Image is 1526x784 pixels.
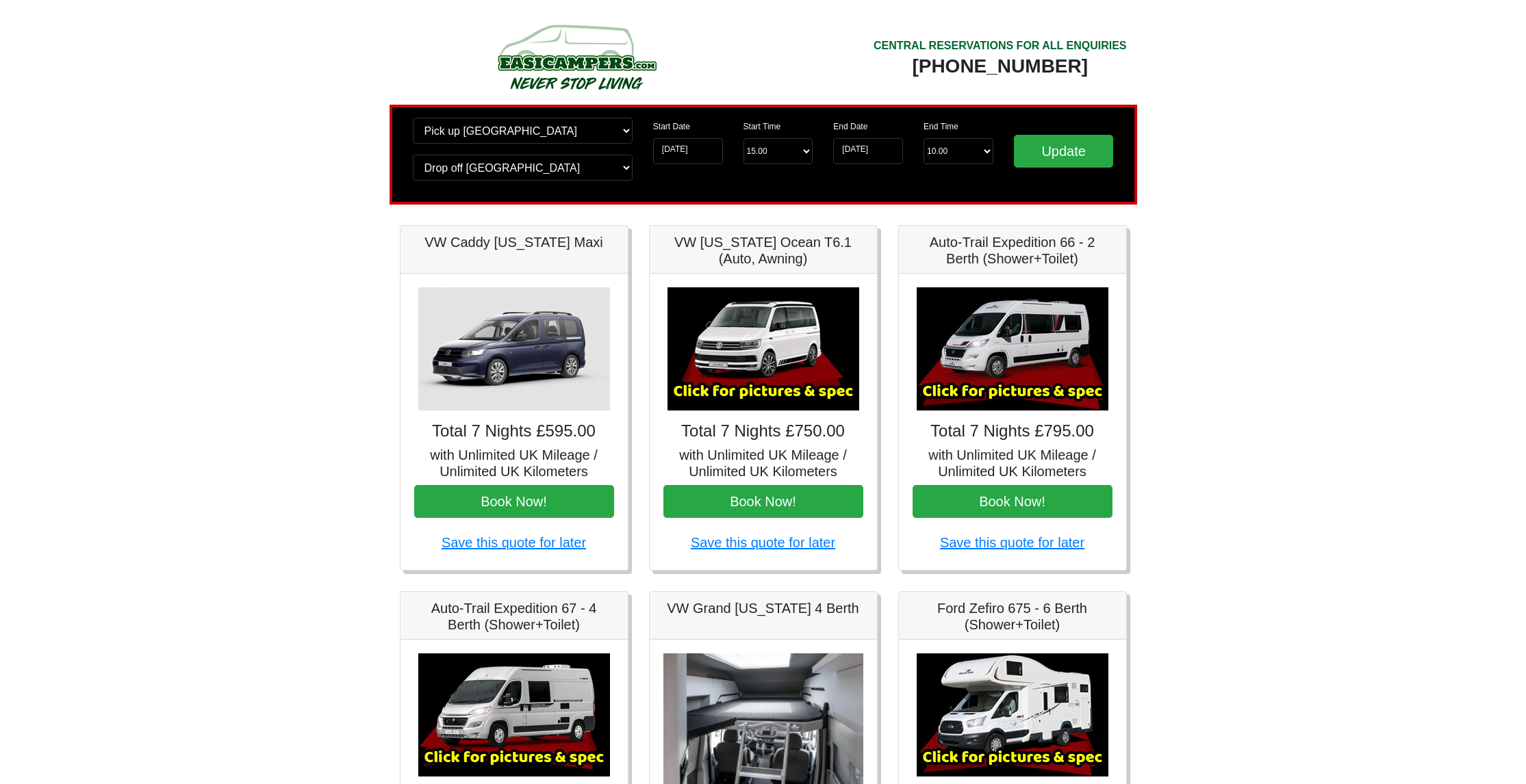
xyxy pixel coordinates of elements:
img: VW Caddy California Maxi [418,287,610,410]
img: Auto-Trail Expedition 67 - 4 Berth (Shower+Toilet) [418,653,610,776]
a: Save this quote for later [940,535,1084,550]
img: campers-checkout-logo.png [446,19,707,94]
img: VW California Ocean T6.1 (Auto, Awning) [667,287,859,410]
button: Book Now! [414,485,614,518]
h5: VW [US_STATE] Ocean T6.1 (Auto, Awning) [663,234,863,267]
label: Start Time [743,120,781,133]
h5: Auto-Trail Expedition 66 - 2 Berth (Shower+Toilet) [913,234,1112,267]
h5: with Unlimited UK Mileage / Unlimited UK Kilometers [663,447,863,480]
input: Start Date [653,138,723,164]
img: Ford Zefiro 675 - 6 Berth (Shower+Toilet) [917,653,1108,776]
div: [PHONE_NUMBER] [874,54,1127,79]
button: Book Now! [913,485,1112,518]
h5: VW Grand [US_STATE] 4 Berth [663,600,863,616]
input: Update [1014,135,1114,168]
label: Start Date [653,120,690,133]
label: End Date [833,120,867,133]
h5: with Unlimited UK Mileage / Unlimited UK Kilometers [414,447,614,480]
h4: Total 7 Nights £795.00 [913,421,1112,441]
label: End Time [924,120,958,133]
h5: VW Caddy [US_STATE] Maxi [414,234,614,250]
a: Save this quote for later [691,535,835,550]
input: Return Date [833,138,903,164]
h5: Auto-Trail Expedition 67 - 4 Berth (Shower+Toilet) [414,600,614,633]
div: CENTRAL RESERVATIONS FOR ALL ENQUIRIES [874,38,1127,54]
h4: Total 7 Nights £750.00 [663,421,863,441]
h5: with Unlimited UK Mileage / Unlimited UK Kilometers [913,447,1112,480]
img: Auto-Trail Expedition 66 - 2 Berth (Shower+Toilet) [917,287,1108,410]
a: Save this quote for later [442,535,586,550]
button: Book Now! [663,485,863,518]
h5: Ford Zefiro 675 - 6 Berth (Shower+Toilet) [913,600,1112,633]
h4: Total 7 Nights £595.00 [414,421,614,441]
